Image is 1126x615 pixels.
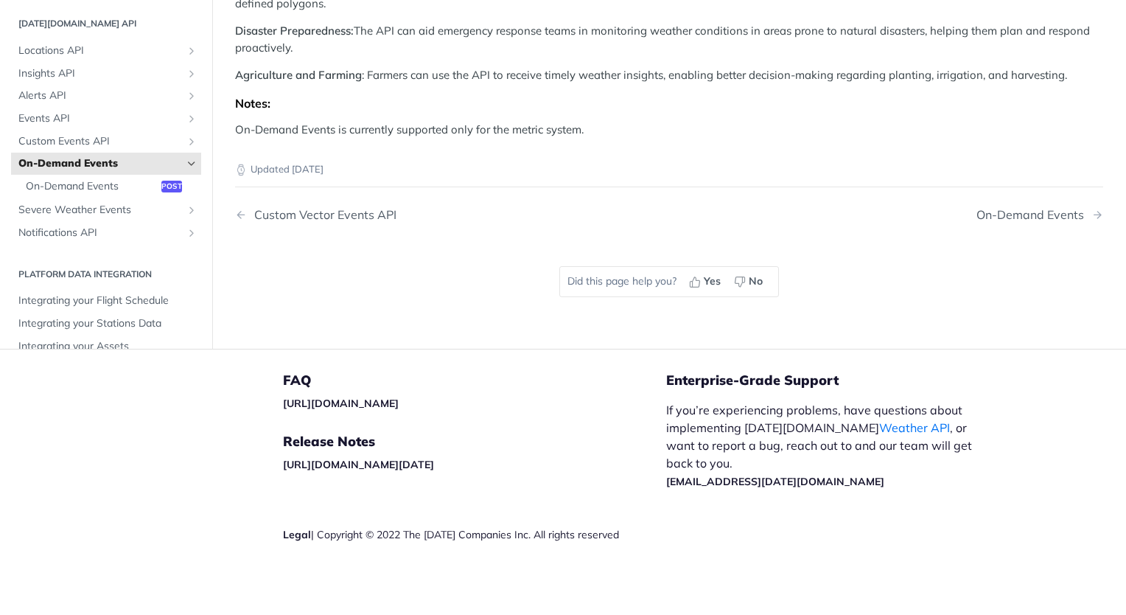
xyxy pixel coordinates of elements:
[666,372,1011,389] h5: Enterprise-Grade Support
[11,17,201,30] h2: [DATE][DOMAIN_NAME] API
[283,433,666,451] h5: Release Notes
[11,313,201,335] a: Integrating your Stations Data
[186,68,197,80] button: Show subpages for Insights API
[235,162,1103,177] p: Updated [DATE]
[18,134,182,149] span: Custom Events API
[11,63,201,85] a: Insights APIShow subpages for Insights API
[11,222,201,244] a: Notifications APIShow subpages for Notifications API
[235,67,1103,84] p: : Farmers can use the API to receive timely weather insights, enabling better decision-making reg...
[186,90,197,102] button: Show subpages for Alerts API
[235,24,354,38] strong: Disaster Preparedness:
[18,111,182,126] span: Events API
[11,153,201,175] a: On-Demand EventsHide subpages for On-Demand Events
[11,336,201,358] a: Integrating your Assets
[18,156,182,171] span: On-Demand Events
[11,290,201,312] a: Integrating your Flight Schedule
[186,136,197,147] button: Show subpages for Custom Events API
[976,208,1103,222] a: Next Page: On-Demand Events
[235,208,607,222] a: Previous Page: Custom Vector Events API
[666,401,987,490] p: If you’re experiencing problems, have questions about implementing [DATE][DOMAIN_NAME] , or want ...
[235,122,1103,139] p: On-Demand Events is currently supported only for the metric system.
[283,397,399,410] a: [URL][DOMAIN_NAME]
[186,45,197,57] button: Show subpages for Locations API
[11,131,201,153] a: Custom Events APIShow subpages for Custom Events API
[684,271,729,293] button: Yes
[18,226,182,240] span: Notifications API
[704,274,721,289] span: Yes
[11,85,201,107] a: Alerts APIShow subpages for Alerts API
[879,420,950,435] a: Weather API
[729,271,771,293] button: No
[247,208,396,222] div: Custom Vector Events API
[11,199,201,221] a: Severe Weather EventsShow subpages for Severe Weather Events
[18,339,197,354] span: Integrating your Assets
[559,266,779,297] div: Did this page help you?
[283,528,311,541] a: Legal
[235,96,1103,111] div: Notes:
[186,113,197,125] button: Show subpages for Events API
[235,23,1103,56] p: The API can aid emergency response teams in monitoring weather conditions in areas prone to natur...
[186,158,197,170] button: Hide subpages for On-Demand Events
[18,293,197,308] span: Integrating your Flight Schedule
[11,108,201,130] a: Events APIShow subpages for Events API
[976,208,1091,222] div: On-Demand Events
[283,527,666,542] div: | Copyright © 2022 The [DATE] Companies Inc. All rights reserved
[18,44,182,58] span: Locations API
[18,88,182,103] span: Alerts API
[666,475,884,488] a: [EMAIL_ADDRESS][DATE][DOMAIN_NAME]
[186,204,197,216] button: Show subpages for Severe Weather Events
[11,267,201,280] h2: Platform DATA integration
[18,316,197,331] span: Integrating your Stations Data
[11,40,201,62] a: Locations APIShow subpages for Locations API
[26,179,158,194] span: On-Demand Events
[18,176,201,198] a: On-Demand Eventspost
[235,68,362,82] strong: Agriculture and Farming
[235,193,1103,237] nav: Pagination Controls
[283,372,666,389] h5: FAQ
[186,227,197,239] button: Show subpages for Notifications API
[749,274,763,289] span: No
[18,66,182,81] span: Insights API
[161,181,182,192] span: post
[283,458,434,471] a: [URL][DOMAIN_NAME][DATE]
[18,203,182,218] span: Severe Weather Events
